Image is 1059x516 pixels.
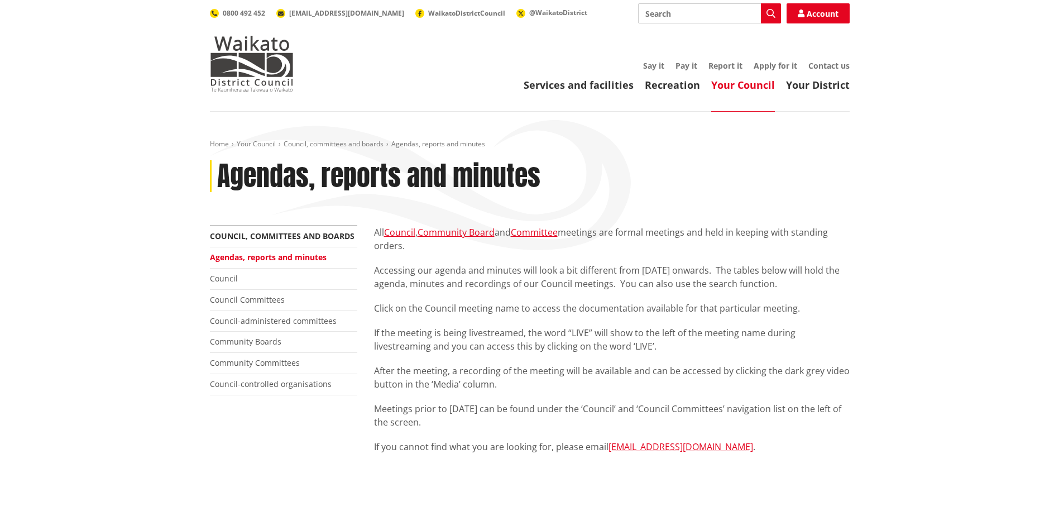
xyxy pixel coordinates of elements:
a: Your Council [237,139,276,149]
input: Search input [638,3,781,23]
a: @WaikatoDistrict [516,8,587,17]
p: Click on the Council meeting name to access the documentation available for that particular meeting. [374,302,850,315]
a: Home [210,139,229,149]
p: Meetings prior to [DATE] can be found under the ‘Council’ and ‘Council Committees’ navigation lis... [374,402,850,429]
p: After the meeting, a recording of the meeting will be available and can be accessed by clicking t... [374,364,850,391]
nav: breadcrumb [210,140,850,149]
a: [EMAIL_ADDRESS][DOMAIN_NAME] [608,441,753,453]
p: All , and meetings are formal meetings and held in keeping with standing orders. [374,226,850,252]
a: Council [384,226,415,238]
span: Agendas, reports and minutes [391,139,485,149]
a: Account [787,3,850,23]
a: Council, committees and boards [210,231,354,241]
span: 0800 492 452 [223,8,265,18]
a: Your District [786,78,850,92]
img: Waikato District Council - Te Kaunihera aa Takiwaa o Waikato [210,36,294,92]
a: Report it [708,60,742,71]
span: [EMAIL_ADDRESS][DOMAIN_NAME] [289,8,404,18]
a: Recreation [645,78,700,92]
a: Community Committees [210,357,300,368]
a: 0800 492 452 [210,8,265,18]
p: If the meeting is being livestreamed, the word “LIVE” will show to the left of the meeting name d... [374,326,850,353]
a: Council Committees [210,294,285,305]
a: Committee [511,226,558,238]
a: Contact us [808,60,850,71]
a: Agendas, reports and minutes [210,252,327,262]
p: If you cannot find what you are looking for, please email . [374,440,850,453]
a: Apply for it [754,60,797,71]
a: Council [210,273,238,284]
a: Say it [643,60,664,71]
a: [EMAIL_ADDRESS][DOMAIN_NAME] [276,8,404,18]
span: Accessing our agenda and minutes will look a bit different from [DATE] onwards. The tables below ... [374,264,840,290]
a: Services and facilities [524,78,634,92]
a: Council, committees and boards [284,139,384,149]
a: Community Boards [210,336,281,347]
a: Your Council [711,78,775,92]
a: Pay it [675,60,697,71]
a: Community Board [418,226,495,238]
span: WaikatoDistrictCouncil [428,8,505,18]
a: WaikatoDistrictCouncil [415,8,505,18]
a: Council-controlled organisations [210,379,332,389]
h1: Agendas, reports and minutes [217,160,540,193]
a: Council-administered committees [210,316,337,326]
span: @WaikatoDistrict [529,8,587,17]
